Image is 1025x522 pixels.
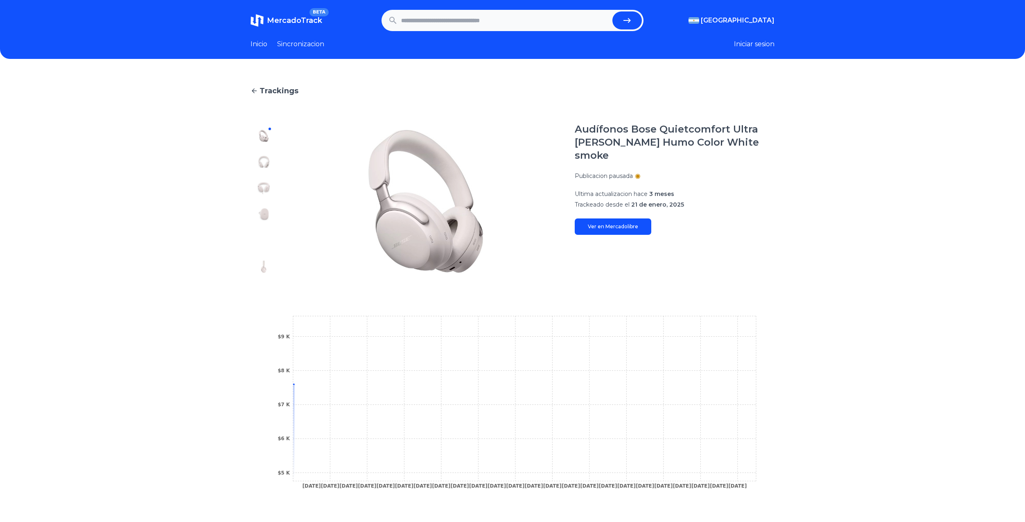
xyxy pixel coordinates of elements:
[654,483,673,489] tspan: [DATE]
[293,123,558,280] img: Audífonos Bose Quietcomfort Ultra Blanco Humo Color White smoke
[278,402,290,407] tspan: $7 K
[251,39,267,49] a: Inicio
[395,483,413,489] tspan: [DATE]
[689,17,699,24] img: Argentina
[278,470,290,476] tspan: $5 K
[631,201,684,208] span: 21 de enero, 2025
[689,16,774,25] button: [GEOGRAPHIC_DATA]
[469,483,488,489] tspan: [DATE]
[277,39,324,49] a: Sincronizacion
[617,483,636,489] tspan: [DATE]
[257,234,270,247] img: Audífonos Bose Quietcomfort Ultra Blanco Humo Color White smoke
[321,483,339,489] tspan: [DATE]
[543,483,562,489] tspan: [DATE]
[278,334,290,340] tspan: $9 K
[432,483,450,489] tspan: [DATE]
[691,483,710,489] tspan: [DATE]
[575,218,651,235] a: Ver en Mercadolibre
[339,483,358,489] tspan: [DATE]
[575,123,774,162] h1: Audífonos Bose Quietcomfort Ultra [PERSON_NAME] Humo Color White smoke
[251,14,322,27] a: MercadoTrackBETA
[358,483,376,489] tspan: [DATE]
[303,483,321,489] tspan: [DATE]
[257,260,270,273] img: Audífonos Bose Quietcomfort Ultra Blanco Humo Color White smoke
[673,483,691,489] tspan: [DATE]
[580,483,598,489] tspan: [DATE]
[451,483,469,489] tspan: [DATE]
[267,16,322,25] span: MercadoTrack
[251,14,264,27] img: MercadoTrack
[257,129,270,142] img: Audífonos Bose Quietcomfort Ultra Blanco Humo Color White smoke
[257,182,270,195] img: Audífonos Bose Quietcomfort Ultra Blanco Humo Color White smoke
[649,190,674,198] span: 3 meses
[257,208,270,221] img: Audífonos Bose Quietcomfort Ultra Blanco Humo Color White smoke
[377,483,395,489] tspan: [DATE]
[413,483,432,489] tspan: [DATE]
[525,483,543,489] tspan: [DATE]
[575,201,630,208] span: Trackeado desde el
[575,190,648,198] span: Ultima actualizacion hace
[562,483,580,489] tspan: [DATE]
[260,85,298,97] span: Trackings
[728,483,747,489] tspan: [DATE]
[636,483,654,489] tspan: [DATE]
[701,16,774,25] span: [GEOGRAPHIC_DATA]
[257,155,270,169] img: Audífonos Bose Quietcomfort Ultra Blanco Humo Color White smoke
[599,483,617,489] tspan: [DATE]
[575,172,633,180] p: Publicacion pausada
[278,436,290,441] tspan: $6 K
[278,368,290,373] tspan: $8 K
[488,483,506,489] tspan: [DATE]
[506,483,524,489] tspan: [DATE]
[734,39,774,49] button: Iniciar sesion
[309,8,329,16] span: BETA
[710,483,728,489] tspan: [DATE]
[251,85,774,97] a: Trackings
